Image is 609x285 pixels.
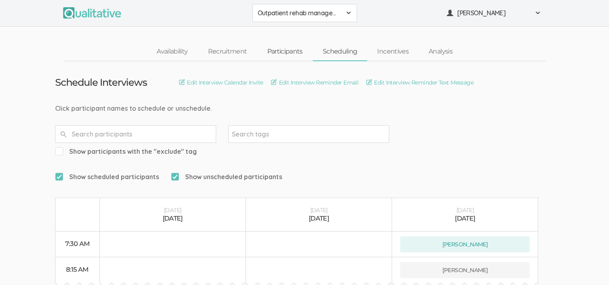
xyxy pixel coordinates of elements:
[271,78,358,87] a: Edit Interview Reminder Email
[457,8,530,18] span: [PERSON_NAME]
[64,265,91,275] div: 8:15 AM
[171,172,282,182] span: Show unscheduled participants
[257,43,312,60] a: Participants
[569,246,609,285] iframe: Chat Widget
[179,78,263,87] a: Edit Interview Calendar Invite
[367,43,419,60] a: Incentives
[442,4,546,22] button: [PERSON_NAME]
[400,214,530,223] div: [DATE]
[55,125,216,143] input: Search participants
[63,7,121,19] img: Qualitative
[400,262,530,278] button: [PERSON_NAME]
[400,206,530,214] div: [DATE]
[366,78,473,87] a: Edit Interview Reminder Text Message
[254,214,384,223] div: [DATE]
[313,43,367,60] a: Scheduling
[108,206,237,214] div: [DATE]
[198,43,257,60] a: Recruitment
[258,8,341,18] span: Outpatient rehab management of no shows and cancellations
[55,172,159,182] span: Show scheduled participants
[55,147,197,156] span: Show participants with the "exclude" tag
[55,104,554,113] div: Click participant names to schedule or unschedule.
[254,206,384,214] div: [DATE]
[147,43,198,60] a: Availability
[232,129,282,139] input: Search tags
[252,4,357,22] button: Outpatient rehab management of no shows and cancellations
[419,43,462,60] a: Analysis
[400,236,530,252] button: [PERSON_NAME]
[108,214,237,223] div: [DATE]
[55,77,147,88] h3: Schedule Interviews
[64,240,91,249] div: 7:30 AM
